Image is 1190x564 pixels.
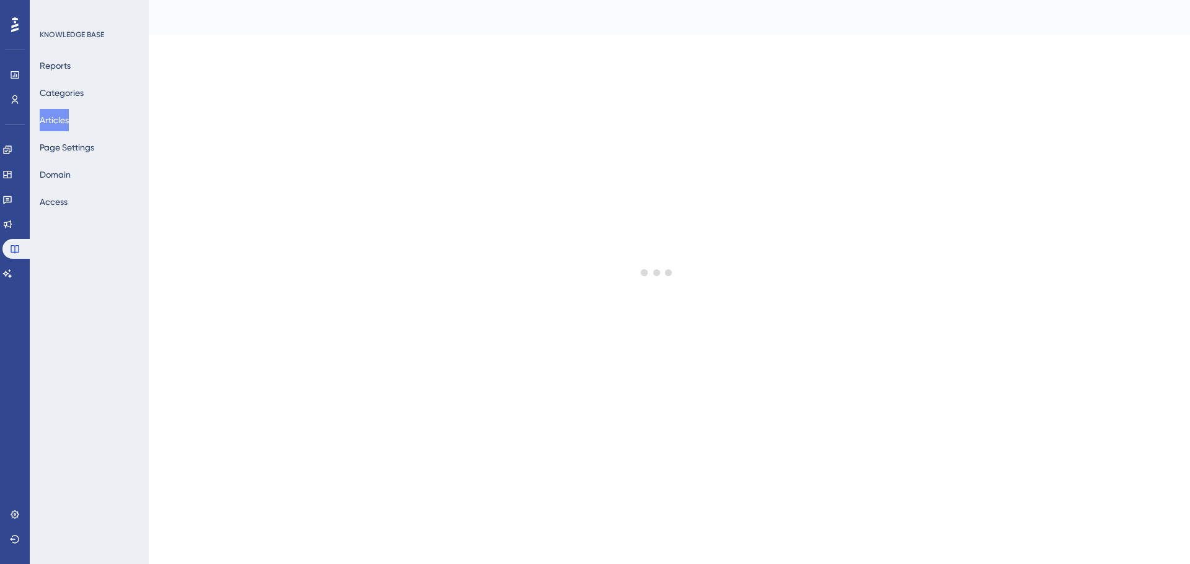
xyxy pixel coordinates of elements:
button: Categories [40,82,84,104]
div: KNOWLEDGE BASE [40,30,104,40]
button: Access [40,191,68,213]
button: Reports [40,54,71,77]
button: Articles [40,109,69,131]
button: Page Settings [40,136,94,158]
button: Domain [40,163,71,186]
